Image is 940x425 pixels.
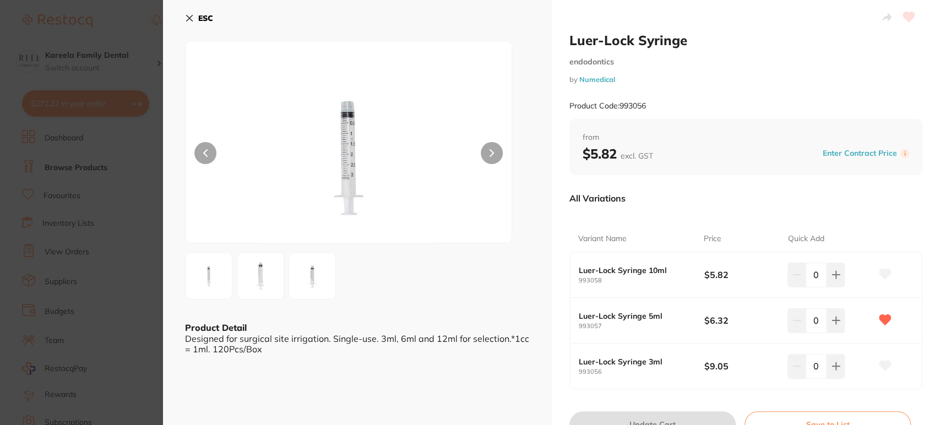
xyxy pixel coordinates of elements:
[579,75,615,84] a: Numedical
[579,357,692,366] b: Luer-Lock Syringe 3ml
[185,322,247,333] b: Product Detail
[579,368,704,375] small: 993056
[185,334,530,354] div: Designed for surgical site irrigation. Single-use. 3ml, 6ml and 12ml for selection.*1cc = 1ml. 12...
[579,266,692,275] b: Luer-Lock Syringe 10ml
[189,256,229,296] img: NGYtanBn
[292,256,332,296] img: YmEtanBn
[621,151,653,161] span: excl. GST
[569,32,923,48] h2: Luer-Lock Syringe
[900,149,909,158] label: i
[569,75,923,84] small: by
[185,9,213,28] button: ESC
[704,314,779,326] b: $6.32
[583,145,653,162] b: $5.82
[704,269,779,281] b: $5.82
[569,101,646,111] small: Product Code: 993056
[704,360,779,372] b: $9.05
[569,57,923,67] small: endodontics
[578,233,627,244] p: Variant Name
[579,312,692,320] b: Luer-Lock Syringe 5ml
[579,277,704,284] small: 993058
[704,233,721,244] p: Price
[198,13,213,23] b: ESC
[569,193,626,204] p: All Variations
[583,132,910,143] span: from
[579,323,704,330] small: 993057
[819,148,900,159] button: Enter Contract Price
[787,233,824,244] p: Quick Add
[251,69,446,243] img: NGYtanBn
[241,256,280,296] img: OGEtanBn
